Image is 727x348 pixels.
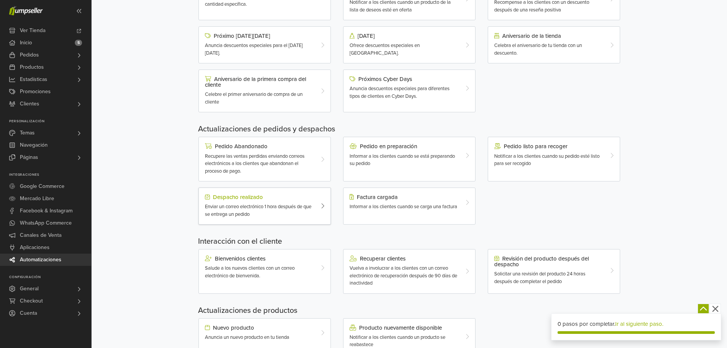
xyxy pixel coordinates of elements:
span: Notificar a los clientes cuando su pedido esté listo para ser recogido [494,153,600,167]
div: Próximo [DATE][DATE] [205,33,314,39]
span: Solicitar una revisión del producto 24 horas después de completar el pedido [494,271,585,285]
div: Aniversario de la primera compra del cliente [205,76,314,88]
span: Anuncia un nuevo producto en tu tienda [205,334,289,340]
div: 0 pasos por completar. [558,320,715,329]
span: Mercado Libre [20,193,54,205]
span: Recupere las ventas perdidas enviando correos electrónicos a los clientes que abandonan el proces... [205,153,305,174]
span: Productos [20,61,44,73]
span: Vuelva a involucrar a los clientes con un correo electrónico de recuperación después de 90 días d... [350,265,457,286]
span: Navegación [20,139,48,151]
div: Bienvenidos clientes [205,256,314,262]
span: Páginas [20,151,38,163]
span: Notificar a los clientes cuando un producto se reabastece [350,334,445,348]
a: Ir al siguiente paso. [615,320,663,327]
p: Configuración [9,275,91,280]
span: Google Commerce [20,180,64,193]
div: Nuevo producto [205,325,314,331]
div: Pedido listo para recoger [494,143,603,149]
div: Revisión del producto después del despacho [494,256,603,267]
span: Cuenta [20,307,37,319]
span: Pedidos [20,49,39,61]
span: Anuncia descuentos especiales para diferentes tipos de clientes en Cyber Days. [350,86,450,99]
p: Integraciones [9,173,91,177]
span: Ver Tienda [20,24,45,37]
div: Despacho realizado [205,194,314,200]
h5: Actualizaciones de pedidos y despachos [198,125,621,134]
div: Recuperar clientes [350,256,458,262]
div: [DATE] [350,33,458,39]
span: Anuncia descuentos especiales para el [DATE][DATE]. [205,42,303,56]
span: Facebook & Instagram [20,205,73,217]
span: Celebre el primer aniversario de compra de un cliente [205,91,303,105]
span: Celebra el aniversario de tu tienda con un descuento. [494,42,582,56]
div: Aniversario de la tienda [494,33,603,39]
span: Salude a los nuevos clientes con un correo electrónico de bienvenida. [205,265,295,279]
span: Informar a los clientes cuando se carga una factura [350,204,457,210]
span: General [20,283,39,295]
span: Temas [20,127,35,139]
h5: Actualizaciones de productos [198,306,621,315]
div: Factura cargada [350,194,458,200]
div: Pedido Abandonado [205,143,314,149]
span: Inicio [20,37,32,49]
p: Personalización [9,119,91,124]
h5: Interacción con el cliente [198,237,621,246]
span: Estadísticas [20,73,47,86]
span: 5 [75,40,82,46]
span: Promociones [20,86,51,98]
div: Producto nuevamente disponible [350,325,458,331]
div: Pedido en preparación [350,143,458,149]
span: Ofrece descuentos especiales en [GEOGRAPHIC_DATA]. [350,42,420,56]
span: Aplicaciones [20,241,50,254]
span: Informar a los clientes cuando se está preparando su pedido [350,153,455,167]
span: Checkout [20,295,43,307]
span: Clientes [20,98,39,110]
div: Próximos Cyber Days [350,76,458,82]
span: Enviar un correo electrónico 1 hora después de que se entrega un pedido [205,204,311,217]
span: Canales de Venta [20,229,61,241]
span: WhatsApp Commerce [20,217,72,229]
span: Automatizaciones [20,254,61,266]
